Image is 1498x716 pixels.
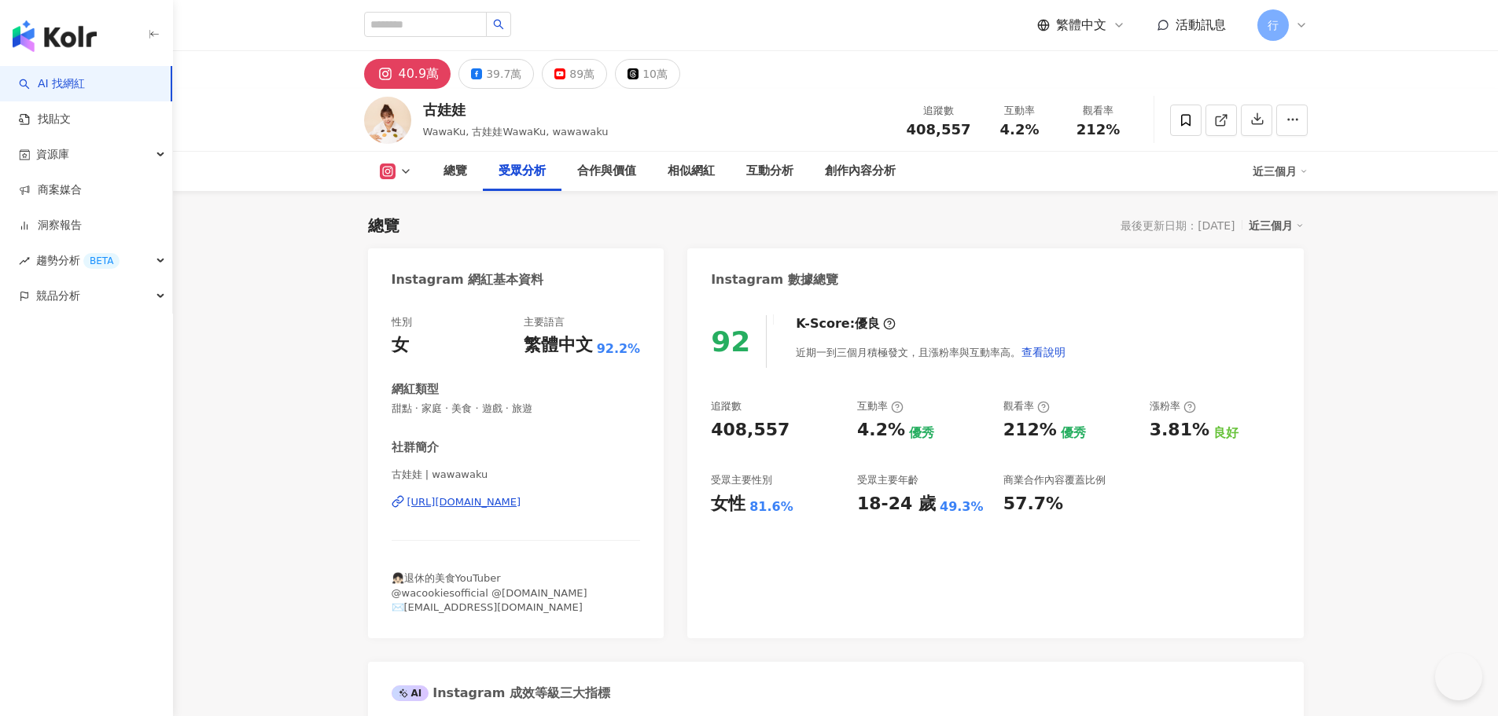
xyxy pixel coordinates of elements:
div: BETA [83,253,120,269]
span: WawaKu, 古娃娃WawaKu, wawawaku [423,126,609,138]
span: 212% [1077,122,1121,138]
button: 查看說明 [1021,336,1066,368]
span: 資源庫 [36,137,69,172]
div: 近三個月 [1249,215,1304,236]
div: 39.7萬 [486,63,521,85]
div: 受眾主要性別 [711,473,772,487]
div: 性別 [392,315,412,329]
a: 洞察報告 [19,218,82,233]
div: 3.81% [1150,418,1209,442]
div: 主要語言 [524,315,565,329]
span: 408,557 [907,121,971,138]
div: 互動分析 [746,162,793,181]
div: 4.2% [857,418,905,442]
img: KOL Avatar [364,97,411,144]
iframe: Help Scout Beacon - Open [1435,653,1482,700]
div: 追蹤數 [907,103,971,119]
span: 趨勢分析 [36,243,120,278]
div: 追蹤數 [711,399,742,413]
div: 創作內容分析 [825,162,896,181]
div: 57.7% [1003,492,1063,516]
div: 互動率 [857,399,904,413]
div: 相似網紅 [668,162,715,181]
span: 4.2% [1000,122,1040,138]
div: 40.9萬 [399,63,440,85]
div: 優秀 [1061,424,1086,442]
div: 優秀 [909,424,934,442]
button: 89萬 [542,59,607,89]
div: 92 [711,325,750,358]
span: 繁體中文 [1056,17,1106,34]
div: 近期一到三個月積極發文，且漲粉率與互動率高。 [796,336,1066,368]
div: 女性 [711,492,745,516]
div: 81.6% [749,498,793,516]
div: 總覽 [444,162,467,181]
span: 行 [1268,17,1279,34]
div: K-Score : [796,315,896,332]
div: 繁體中文 [524,333,593,358]
div: 社群簡介 [392,439,439,456]
span: 甜點 · 家庭 · 美食 · 遊戲 · 旅遊 [392,402,641,416]
div: Instagram 成效等級三大指標 [392,685,610,702]
a: 找貼文 [19,112,71,127]
div: AI [392,685,429,701]
div: 良好 [1213,424,1239,442]
button: 39.7萬 [458,59,534,89]
div: Instagram 數據總覽 [711,271,838,288]
span: search [493,19,504,30]
a: [URL][DOMAIN_NAME] [392,495,641,509]
div: 女 [392,333,409,358]
div: 受眾分析 [499,162,546,181]
button: 10萬 [615,59,680,89]
span: rise [19,255,30,266]
div: 18-24 歲 [857,492,936,516]
div: 10萬 [642,63,668,85]
span: 古娃娃 | wawawaku [392,468,641,482]
a: 商案媒合 [19,182,82,198]
div: 408,557 [711,418,789,442]
span: 活動訊息 [1176,17,1226,32]
div: Instagram 網紅基本資料 [392,271,544,288]
div: [URL][DOMAIN_NAME] [407,495,521,509]
img: logo [13,20,97,52]
div: 觀看率 [1003,399,1050,413]
div: 總覽 [368,215,399,237]
span: 92.2% [597,340,641,358]
div: 漲粉率 [1150,399,1196,413]
div: 互動率 [990,103,1050,119]
div: 商業合作內容覆蓋比例 [1003,473,1106,487]
div: 49.3% [940,498,984,516]
div: 近三個月 [1253,159,1308,184]
div: 212% [1003,418,1057,442]
div: 觀看率 [1069,103,1128,119]
button: 40.9萬 [364,59,451,89]
span: 查看說明 [1021,346,1066,358]
span: 競品分析 [36,278,80,314]
div: 合作與價值 [577,162,636,181]
div: 受眾主要年齡 [857,473,918,487]
span: 👧🏻退休的美食YouTuber @wacookiesofficial @[DOMAIN_NAME] ✉️[EMAIL_ADDRESS][DOMAIN_NAME] [392,572,587,612]
a: searchAI 找網紅 [19,76,85,92]
div: 89萬 [569,63,594,85]
div: 優良 [855,315,880,332]
div: 古娃娃 [423,100,609,119]
div: 網紅類型 [392,381,439,398]
div: 最後更新日期：[DATE] [1121,219,1235,232]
